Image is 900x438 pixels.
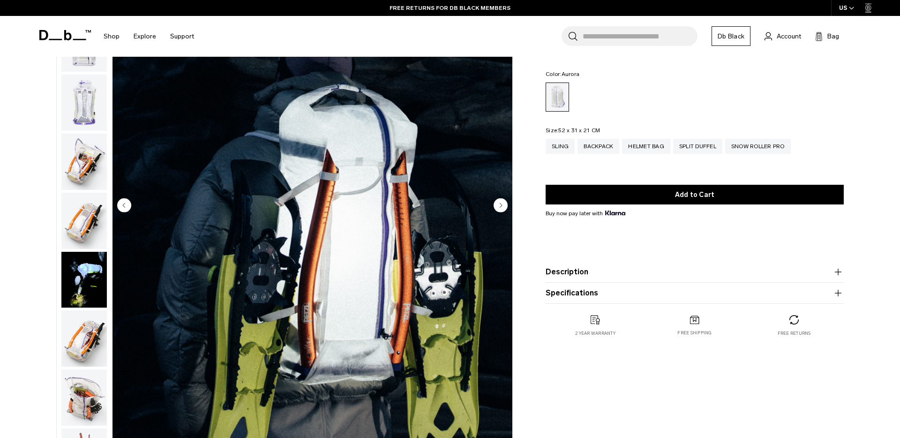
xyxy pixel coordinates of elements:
span: 52 x 31 x 21 CM [558,127,600,134]
a: FREE RETURNS FOR DB BLACK MEMBERS [390,4,510,12]
legend: Size: [546,128,600,133]
a: Aurora [546,83,569,112]
button: Weigh_Lighter_Backpack_25L_3.png [61,74,107,131]
img: Weigh_Lighter_Backpack_25L_6.png [61,310,107,367]
p: Free returns [778,330,811,337]
a: Support [170,20,194,53]
a: Db Black [712,26,750,46]
button: Weigh_Lighter_Backpack_25L_4.png [61,133,107,190]
img: Weigh Lighter Backpack 25L Aurora [61,252,107,308]
span: Aurora [562,71,580,77]
span: Account [777,31,801,41]
a: Shop [104,20,120,53]
img: Weigh_Lighter_Backpack_25L_4.png [61,134,107,190]
p: Free shipping [677,330,712,336]
a: Explore [134,20,156,53]
a: Split Duffel [673,139,722,154]
a: Account [765,30,801,42]
button: Weigh_Lighter_Backpack_25L_5.png [61,192,107,249]
span: Bag [827,31,839,41]
img: Weigh_Lighter_Backpack_25L_3.png [61,75,107,131]
a: Snow Roller Pro [725,139,791,154]
button: Description [546,266,844,278]
button: Weigh Lighter Backpack 25L Aurora [61,251,107,309]
button: Add to Cart [546,185,844,204]
a: Helmet Bag [622,139,670,154]
legend: Color: [546,71,579,77]
button: Bag [815,30,839,42]
img: Weigh_Lighter_Backpack_25L_7.png [61,370,107,426]
img: {"height" => 20, "alt" => "Klarna"} [605,211,625,215]
a: Backpack [577,139,619,154]
button: Previous slide [117,198,131,214]
nav: Main Navigation [97,16,201,57]
img: Weigh_Lighter_Backpack_25L_5.png [61,193,107,249]
button: Specifications [546,287,844,299]
a: Sling [546,139,575,154]
span: Buy now pay later with [546,209,625,218]
p: 2 year warranty [575,330,615,337]
button: Next slide [494,198,508,214]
